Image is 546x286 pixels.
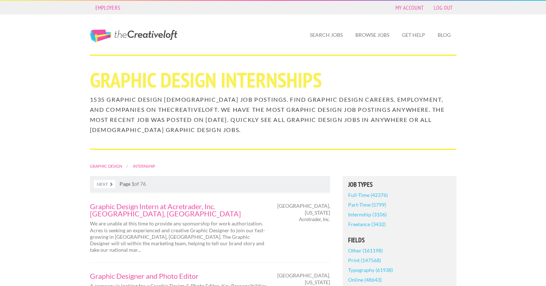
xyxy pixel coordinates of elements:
a: Graphic Design Intern at Acretrader, Inc. [GEOGRAPHIC_DATA], [GEOGRAPHIC_DATA] [90,203,267,217]
a: Browse Jobs [350,27,395,43]
a: Freelance (3432) [348,219,386,229]
a: Next [94,180,115,188]
a: Graphic Design [90,164,122,168]
a: Graphic Designer and Photo Editor [90,272,267,280]
nav: of 76 [90,176,330,193]
h1: Graphic Design Internships [90,70,456,91]
a: Typography (61938) [348,265,393,275]
a: Online (48643) [348,275,382,285]
a: Search Jobs [304,27,348,43]
a: Blog [432,27,456,43]
h2: 1535 Graphic Design [DEMOGRAPHIC_DATA] job postings. Find Graphic Design careers, employment, and... [90,94,456,135]
a: Other (161198) [348,246,383,255]
h5: Fields [348,237,451,243]
strong: Page 1 [120,181,134,187]
em: Acretrader, Inc. [299,216,330,222]
a: The Creative Loft [90,30,177,43]
a: Get Help [396,27,431,43]
p: We are unable at this time to provide any sponsorship for work authorization. Acres is seeking an... [90,220,267,253]
a: My Account [392,3,427,13]
a: Internship (3106) [348,210,387,219]
a: Internship [133,164,155,168]
span: [GEOGRAPHIC_DATA], [US_STATE] [277,272,330,285]
span: [GEOGRAPHIC_DATA], [US_STATE] [277,203,330,216]
a: Employers [92,3,124,13]
a: Full-Time (42376) [348,190,388,200]
a: Part-Time (5799) [348,200,386,210]
h5: Job Types [348,181,451,188]
a: Print (147568) [348,255,381,265]
a: Log Out [430,3,456,13]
